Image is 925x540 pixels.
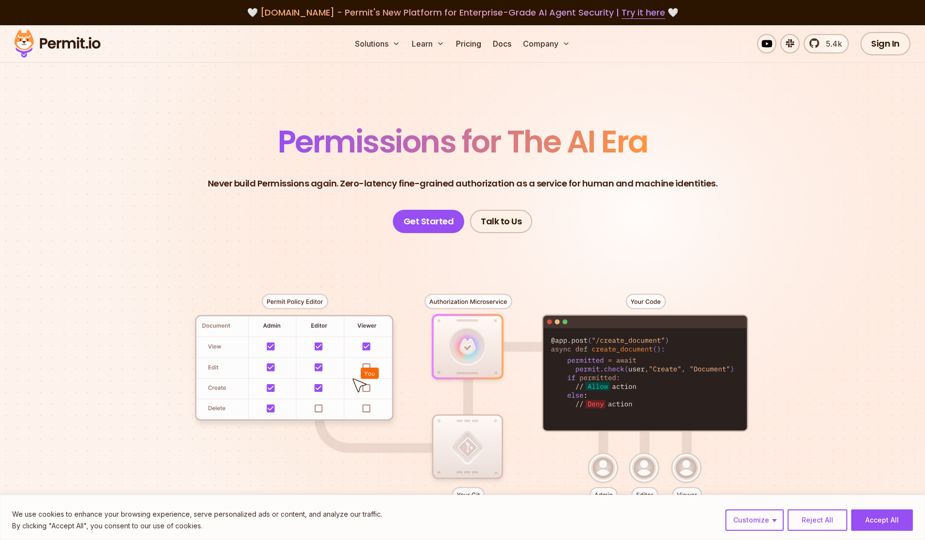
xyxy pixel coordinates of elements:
a: Docs [489,34,515,53]
p: Never build Permissions again. Zero-latency fine-grained authorization as a service for human and... [208,177,718,190]
button: Learn [408,34,448,53]
button: Solutions [351,34,404,53]
img: Permit logo [10,27,105,60]
a: 5.4k [804,34,849,53]
a: Try it here [622,6,665,19]
button: Company [519,34,574,53]
div: 🤍 🤍 [23,6,902,19]
span: 5.4k [820,38,842,50]
a: Pricing [452,34,485,53]
a: Talk to Us [470,210,532,233]
p: We use cookies to enhance your browsing experience, serve personalized ads or content, and analyz... [12,508,382,520]
p: By clicking "Accept All", you consent to our use of cookies. [12,520,382,532]
span: [DOMAIN_NAME] - Permit's New Platform for Enterprise-Grade AI Agent Security | [260,6,665,18]
a: Get Started [393,210,465,233]
button: Customize [725,509,784,531]
a: Sign In [860,32,910,55]
span: Permissions for The AI Era [278,120,648,163]
button: Accept All [851,509,913,531]
button: Reject All [788,509,847,531]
